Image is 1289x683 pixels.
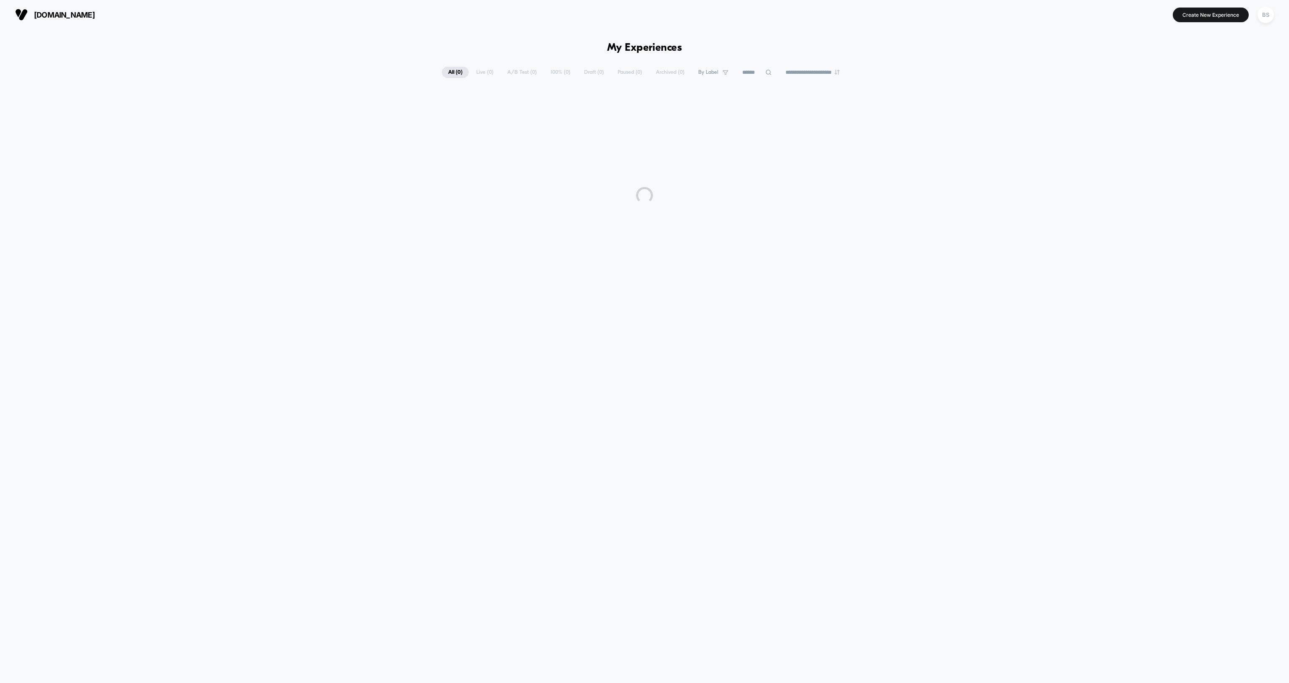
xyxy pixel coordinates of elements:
h1: My Experiences [607,42,682,54]
span: [DOMAIN_NAME] [34,10,95,19]
img: Visually logo [15,8,28,21]
span: All ( 0 ) [442,67,469,78]
img: end [835,70,840,75]
button: [DOMAIN_NAME] [13,8,97,21]
button: Create New Experience [1173,8,1249,22]
button: BS [1255,6,1276,23]
span: By Label [698,69,718,75]
div: BS [1258,7,1274,23]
